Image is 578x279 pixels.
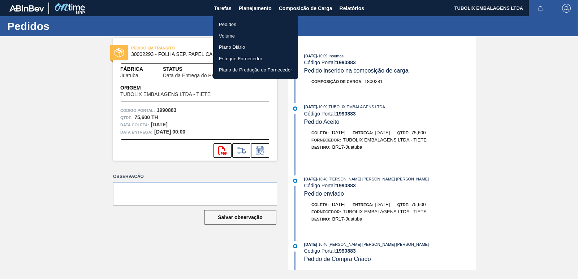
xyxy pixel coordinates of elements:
[213,19,298,30] a: Pedidos
[213,42,298,53] a: Plano Diário
[213,30,298,42] a: Volume
[213,53,298,65] a: Estoque Fornecedor
[213,64,298,76] a: Plano de Produção do Fornecedor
